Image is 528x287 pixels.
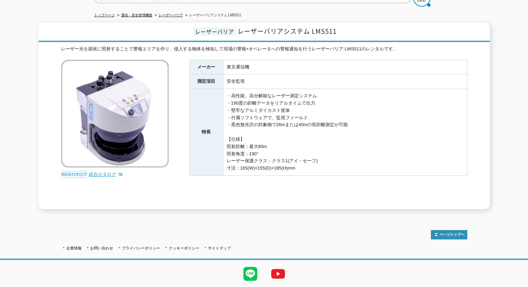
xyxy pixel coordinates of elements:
[90,246,113,250] a: お問い合わせ
[121,13,152,17] a: 通信・安全管理機器
[190,60,223,74] th: メーカー
[193,27,236,35] span: レーザーバリア
[237,26,337,36] span: レーザーバリアシステム LMS511
[61,60,169,167] img: レーザーバリアシステム LMS511
[94,13,115,17] a: トップページ
[66,246,82,250] a: 企業情報
[223,89,467,176] td: ・高性能、高分解能なレーザー測定システム ・190度の距離データをリアルタイムで出力 ・堅牢なアルミダイカスト筐体 ・付属ソフトウェアで、監視フィールド ・黒色無光沢の対象物で26mまたは40m...
[190,89,223,176] th: 特長
[61,171,87,178] img: webカタログ
[223,74,467,89] td: 安全監視
[223,60,467,74] td: 東京通信機
[89,172,123,177] a: 総合カタログ
[61,46,467,53] div: レーザー光を面状に照射することで警報エリアを作り、侵入する物体を検知して現場の警報+オペレータへの警報通知を行うレーザーバリア LMS511のレンタルです。
[159,13,183,17] a: レーザーバリア
[184,12,241,19] li: レーザーバリアシステム LMS511
[122,246,160,250] a: プライバシーポリシー
[169,246,199,250] a: クッキーポリシー
[190,74,223,89] th: 測定項目
[431,230,467,239] img: トップページへ
[208,246,231,250] a: サイトマップ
